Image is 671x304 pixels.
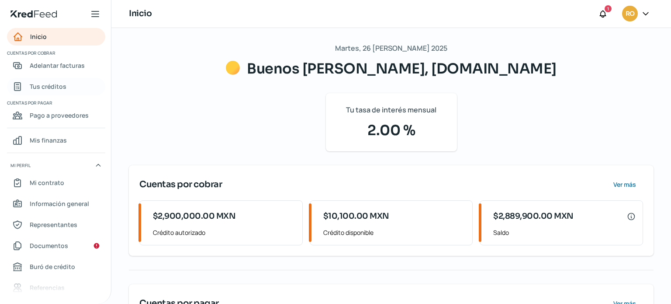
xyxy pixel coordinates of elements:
[247,60,557,77] span: Buenos [PERSON_NAME], [DOMAIN_NAME]
[30,177,64,188] span: Mi contrato
[30,31,47,42] span: Inicio
[335,42,447,55] span: Martes, 26 [PERSON_NAME] 2025
[30,60,85,71] span: Adelantar facturas
[7,28,105,45] a: Inicio
[153,210,236,222] span: $2,900,000.00 MXN
[7,132,105,149] a: Mis finanzas
[30,282,65,293] span: Referencias
[139,178,222,191] span: Cuentas por cobrar
[7,99,104,107] span: Cuentas por pagar
[7,258,105,276] a: Buró de crédito
[346,104,436,116] span: Tu tasa de interés mensual
[606,176,643,193] button: Ver más
[30,135,67,146] span: Mis finanzas
[30,198,89,209] span: Información general
[129,7,152,20] h1: Inicio
[607,5,609,13] span: 1
[153,227,295,238] span: Crédito autorizado
[7,57,105,74] a: Adelantar facturas
[613,182,636,188] span: Ver más
[493,210,574,222] span: $2,889,900.00 MXN
[7,237,105,255] a: Documentos
[7,279,105,297] a: Referencias
[7,107,105,124] a: Pago a proveedores
[30,81,66,92] span: Tus créditos
[323,210,389,222] span: $10,100.00 MXN
[323,227,466,238] span: Crédito disponible
[30,240,68,251] span: Documentos
[7,216,105,234] a: Representantes
[10,161,31,169] span: Mi perfil
[30,219,77,230] span: Representantes
[30,110,89,121] span: Pago a proveedores
[7,195,105,213] a: Información general
[336,120,446,141] span: 2.00 %
[30,261,75,272] span: Buró de crédito
[626,9,634,19] span: RO
[7,174,105,192] a: Mi contrato
[226,61,240,75] img: Saludos
[7,49,104,57] span: Cuentas por cobrar
[493,227,636,238] span: Saldo
[7,78,105,95] a: Tus créditos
